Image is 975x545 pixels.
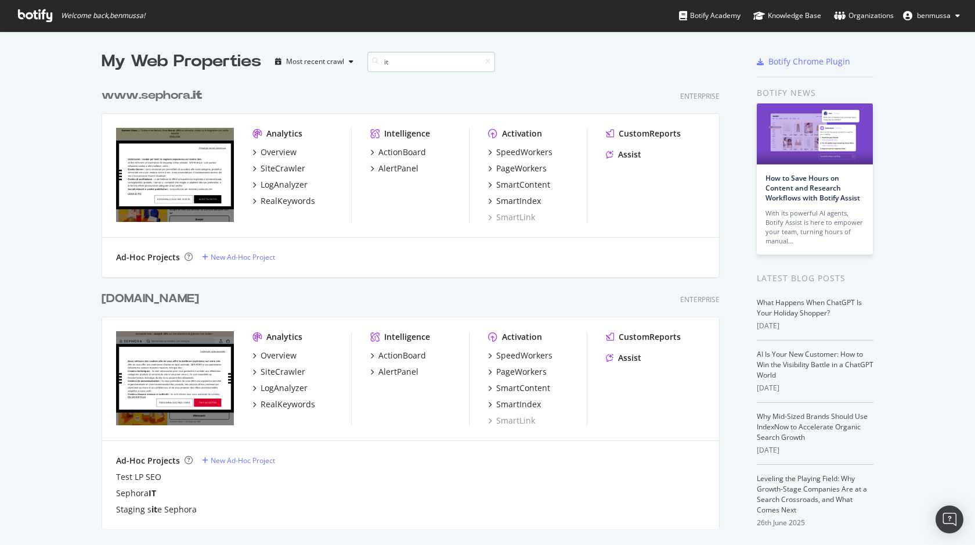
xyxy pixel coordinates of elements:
[384,331,430,343] div: Intelligence
[286,58,344,65] div: Most recent crawl
[680,91,720,101] div: Enterprise
[151,504,157,515] b: it
[618,149,641,160] div: Assist
[757,87,873,99] div: Botify news
[619,128,681,139] div: CustomReports
[116,128,234,222] img: www.sephora.it
[252,146,297,158] a: Overview
[679,10,741,21] div: Botify Academy
[894,6,969,25] button: benmussa
[252,179,308,191] a: LogAnalyzer
[370,146,426,158] a: ActionBoard
[378,163,418,174] div: AlertPanel
[370,163,418,174] a: AlertPanel
[496,179,550,191] div: SmartContent
[488,399,541,410] a: SmartIndex
[378,366,418,378] div: AlertPanel
[757,518,873,528] div: 26th June 2025
[757,321,873,331] div: [DATE]
[488,211,535,223] a: SmartLink
[252,382,308,394] a: LogAnalyzer
[102,291,199,307] div: [DOMAIN_NAME]
[917,10,951,20] span: benmussa
[116,331,234,425] img: www.sephora.fr
[116,487,156,499] div: Sephora
[765,173,860,203] a: How to Save Hours on Content and Research Workflows with Botify Assist
[102,291,204,307] a: [DOMAIN_NAME]
[757,272,873,285] div: Latest Blog Posts
[618,352,641,364] div: Assist
[102,50,261,73] div: My Web Properties
[606,128,681,139] a: CustomReports
[834,10,894,21] div: Organizations
[757,445,873,456] div: [DATE]
[488,350,552,361] a: SpeedWorkers
[496,366,547,378] div: PageWorkers
[266,331,302,343] div: Analytics
[496,195,541,207] div: SmartIndex
[116,455,180,467] div: Ad-Hoc Projects
[488,179,550,191] a: SmartContent
[753,10,821,21] div: Knowledge Base
[211,252,275,262] div: New Ad-Hoc Project
[116,504,197,515] div: Staging s e Sephora
[502,331,542,343] div: Activation
[757,297,862,318] a: What Happens When ChatGPT Is Your Holiday Shopper?
[266,128,302,139] div: Analytics
[488,146,552,158] a: SpeedWorkers
[116,487,156,499] a: SephoraIT
[102,87,202,104] div: www.sephora.
[496,382,550,394] div: SmartContent
[252,399,315,410] a: RealKeywords
[261,366,305,378] div: SiteCrawler
[252,195,315,207] a: RealKeywords
[261,163,305,174] div: SiteCrawler
[378,350,426,361] div: ActionBoard
[757,349,873,380] a: AI Is Your New Customer: How to Win the Visibility Battle in a ChatGPT World
[765,209,864,246] div: With its powerful AI agents, Botify Assist is here to empower your team, turning hours of manual…
[61,11,145,20] span: Welcome back, benmussa !
[261,382,308,394] div: LogAnalyzer
[370,366,418,378] a: AlertPanel
[202,252,275,262] a: New Ad-Hoc Project
[496,399,541,410] div: SmartIndex
[606,352,641,364] a: Assist
[116,252,180,263] div: Ad-Hoc Projects
[202,456,275,465] a: New Ad-Hoc Project
[211,456,275,465] div: New Ad-Hoc Project
[768,56,850,67] div: Botify Chrome Plugin
[261,399,315,410] div: RealKeywords
[261,350,297,361] div: Overview
[619,331,681,343] div: CustomReports
[496,146,552,158] div: SpeedWorkers
[488,415,535,426] a: SmartLink
[488,195,541,207] a: SmartIndex
[680,295,720,304] div: Enterprise
[102,73,729,529] div: grid
[757,56,850,67] a: Botify Chrome Plugin
[378,146,426,158] div: ActionBoard
[102,87,207,104] a: www.sephora.it
[261,179,308,191] div: LogAnalyzer
[757,474,867,515] a: Leveling the Playing Field: Why Growth-Stage Companies Are at a Search Crossroads, and What Comes...
[252,366,305,378] a: SiteCrawler
[496,163,547,174] div: PageWorkers
[116,471,161,483] a: Test LP SEO
[757,411,868,442] a: Why Mid-Sized Brands Should Use IndexNow to Accelerate Organic Search Growth
[502,128,542,139] div: Activation
[370,350,426,361] a: ActionBoard
[757,103,873,164] img: How to Save Hours on Content and Research Workflows with Botify Assist
[252,163,305,174] a: SiteCrawler
[606,149,641,160] a: Assist
[488,366,547,378] a: PageWorkers
[757,383,873,393] div: [DATE]
[270,52,358,71] button: Most recent crawl
[496,350,552,361] div: SpeedWorkers
[488,382,550,394] a: SmartContent
[149,487,156,499] b: IT
[488,163,547,174] a: PageWorkers
[261,195,315,207] div: RealKeywords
